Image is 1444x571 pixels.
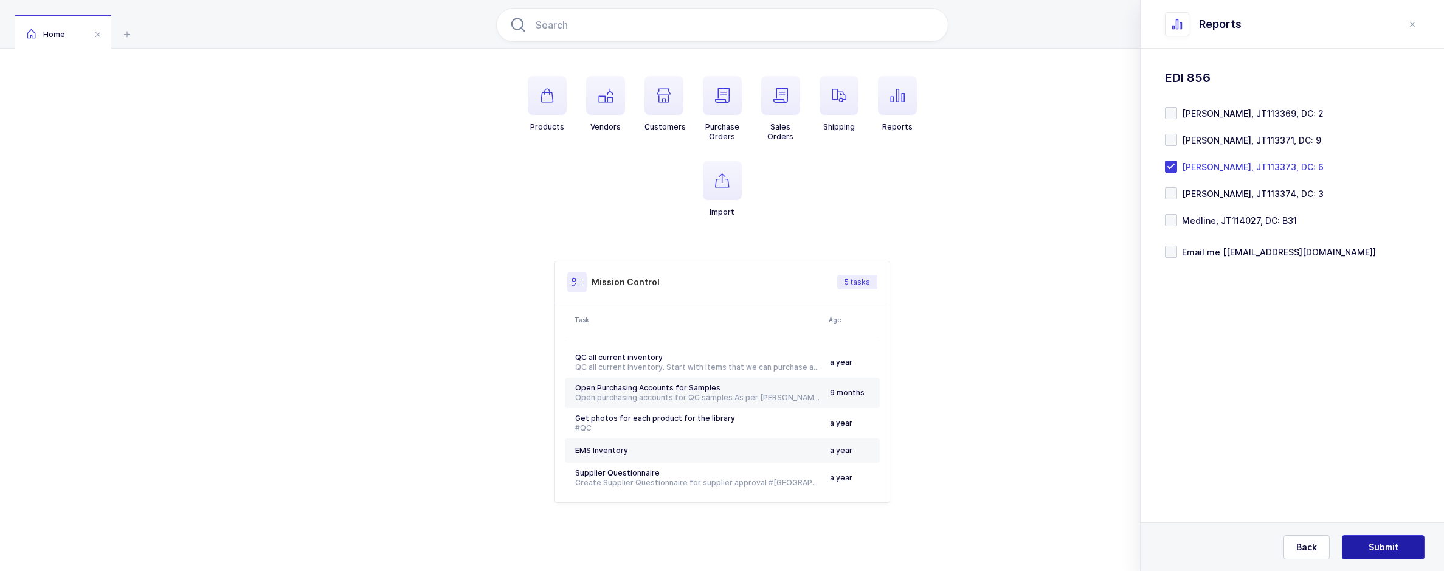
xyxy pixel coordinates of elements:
button: PurchaseOrders [703,76,742,142]
span: Back [1296,541,1317,553]
span: 5 tasks [845,277,870,287]
span: Submit [1369,541,1398,553]
span: EMS Inventory [575,446,628,455]
span: Email me [[EMAIL_ADDRESS][DOMAIN_NAME]] [1177,246,1376,258]
span: [PERSON_NAME], JT113371, DC: 9 [1177,134,1321,146]
span: a year [830,446,852,455]
button: Reports [878,76,917,132]
button: Back [1283,535,1330,559]
span: QC all current inventory [575,353,663,362]
button: SalesOrders [761,76,800,142]
span: Home [27,30,65,39]
button: Shipping [820,76,858,132]
span: Medline, JT114027, DC: B31 [1177,215,1297,226]
div: Open purchasing accounts for QC samples As per [PERSON_NAME], we had an account with [PERSON_NAME... [575,393,820,403]
span: 9 months [830,388,865,397]
h1: EDI 856 [1165,68,1420,88]
span: a year [830,358,852,367]
div: QC all current inventory. Start with items that we can purchase a sample from Schein. #[GEOGRAPHI... [575,362,820,372]
span: [PERSON_NAME], JT113369, DC: 2 [1177,108,1324,119]
span: Open Purchasing Accounts for Samples [575,383,720,392]
button: Import [703,161,742,217]
span: Reports [1199,17,1242,32]
button: Products [528,76,567,132]
span: Get photos for each product for the library [575,414,735,423]
input: Search [496,8,948,42]
button: Submit [1342,535,1425,559]
span: Supplier Questionnaire [575,468,660,477]
button: Vendors [586,76,625,132]
button: close drawer [1405,17,1420,32]
span: [PERSON_NAME], JT113373, DC: 6 [1177,161,1324,173]
h3: Mission Control [592,276,660,288]
button: Customers [644,76,686,132]
span: a year [830,418,852,427]
div: Age [829,315,876,325]
span: [PERSON_NAME], JT113374, DC: 3 [1177,188,1324,199]
span: a year [830,473,852,482]
div: Task [575,315,821,325]
div: #QC [575,423,820,433]
div: Create Supplier Questionnaire for supplier approval #[GEOGRAPHIC_DATA] [575,478,820,488]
